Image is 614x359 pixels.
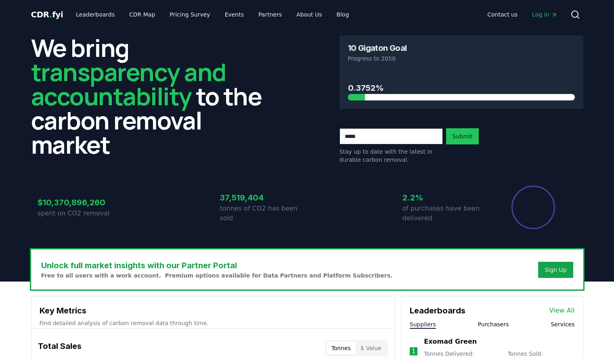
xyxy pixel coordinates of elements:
[31,10,63,19] span: CDR fyi
[402,192,490,204] h3: 2.2%
[327,342,356,355] button: Tonnes
[220,192,307,204] h3: 37,519,404
[49,10,52,19] span: .
[532,10,557,19] span: Log in
[551,320,574,328] button: Services
[38,196,125,209] h3: $10,370,896,260
[290,7,328,22] a: About Us
[40,319,386,327] p: Find detailed analysis of carbon removal data through time.
[41,271,393,280] p: Free to all users with a work account. Premium options available for Data Partners and Platform S...
[69,7,355,22] nav: Main
[348,44,407,52] h3: 10 Gigaton Goal
[40,305,386,317] h3: Key Metrics
[402,204,490,223] p: of purchases have been delivered
[545,266,566,274] a: Sign Up
[38,340,82,356] h3: Total Sales
[339,148,443,164] p: Stay up to date with the latest in durable carbon removal.
[31,9,63,20] a: CDR.fyi
[41,259,393,271] h3: Unlock full market insights with our Partner Portal
[38,209,125,218] p: spent on CO2 removal
[410,320,436,328] button: Suppliers
[411,346,415,356] p: 1
[220,204,307,223] p: tonnes of CO2 has been sold
[330,7,356,22] a: Blog
[478,320,509,328] button: Purchasers
[69,7,121,22] a: Leaderboards
[218,7,250,22] a: Events
[252,7,288,22] a: Partners
[424,337,477,346] a: Exomad Green
[348,54,575,63] p: Progress to 2050
[348,82,575,94] h3: 0.3752%
[549,306,575,315] a: View All
[481,7,524,22] a: Contact us
[31,35,275,157] h2: We bring to the carbon removal market
[511,185,556,230] div: Percentage of sales delivered
[481,7,564,22] nav: Main
[446,128,479,144] button: Submit
[31,55,226,113] span: transparency and accountability
[356,342,386,355] button: $ Value
[526,7,564,22] a: Log in
[538,262,573,278] button: Sign Up
[123,7,161,22] a: CDR Map
[410,305,465,317] h3: Leaderboards
[163,7,216,22] a: Pricing Survey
